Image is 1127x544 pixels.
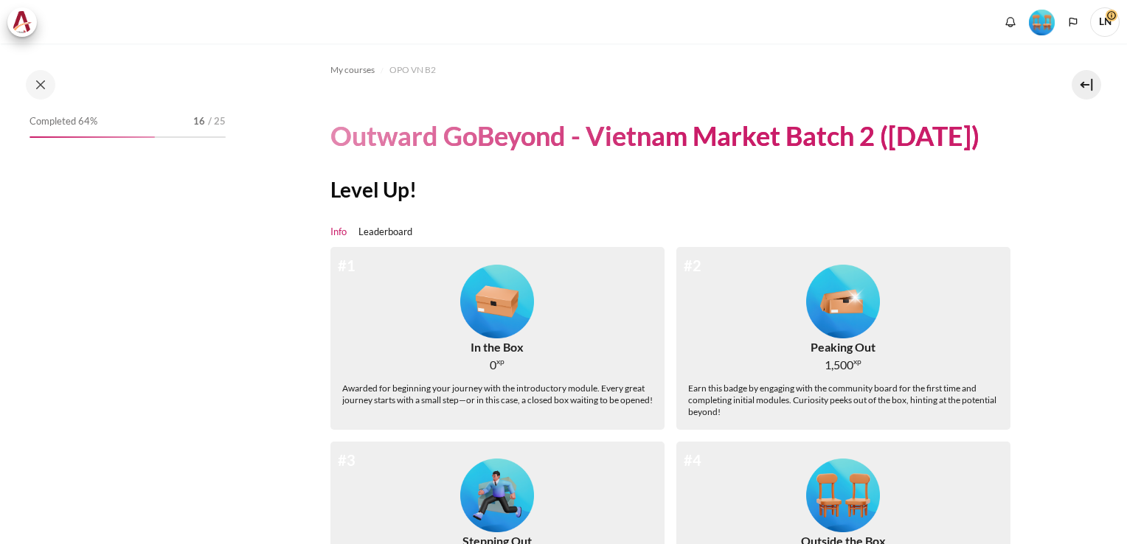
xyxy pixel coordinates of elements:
[688,383,999,418] div: Earn this badge by engaging with the community board for the first time and completing initial mo...
[342,383,653,406] div: Awarded for beginning your journey with the introductory module. Every great journey starts with ...
[389,61,436,79] a: OPO VN B2
[30,136,155,138] div: 64%
[1062,11,1084,33] button: Languages
[999,11,1022,33] div: Show notification window with no new notifications
[30,114,97,129] span: Completed 64%
[1023,8,1061,35] a: Level #4
[1029,8,1055,35] div: Level #4
[853,359,861,364] span: xp
[684,449,701,471] div: #4
[330,176,1022,203] h2: Level Up!
[338,254,356,276] div: #1
[496,359,504,364] span: xp
[460,259,534,338] div: Level #1
[389,63,436,77] span: OPO VN B2
[193,114,205,129] span: 16
[490,356,496,374] span: 0
[460,458,534,532] img: Level #3
[330,58,1022,82] nav: Navigation bar
[330,63,375,77] span: My courses
[330,119,979,153] h1: Outward GoBeyond - Vietnam Market Batch 2 ([DATE])
[806,259,880,338] div: Level #2
[7,7,44,37] a: Architeck Architeck
[471,338,524,356] div: In the Box
[825,356,853,374] span: 1,500
[806,458,880,532] img: Level #4
[1090,7,1120,37] a: User menu
[1090,7,1120,37] span: LN
[330,61,375,79] a: My courses
[806,453,880,533] div: Level #4
[1029,10,1055,35] img: Level #4
[12,11,32,33] img: Architeck
[684,254,701,276] div: #2
[460,265,534,338] img: Level #1
[338,449,356,471] div: #3
[460,453,534,533] div: Level #3
[811,338,875,356] div: Peaking Out
[208,114,226,129] span: / 25
[358,225,412,240] a: Leaderboard
[806,265,880,338] img: Level #2
[330,225,347,240] a: Info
